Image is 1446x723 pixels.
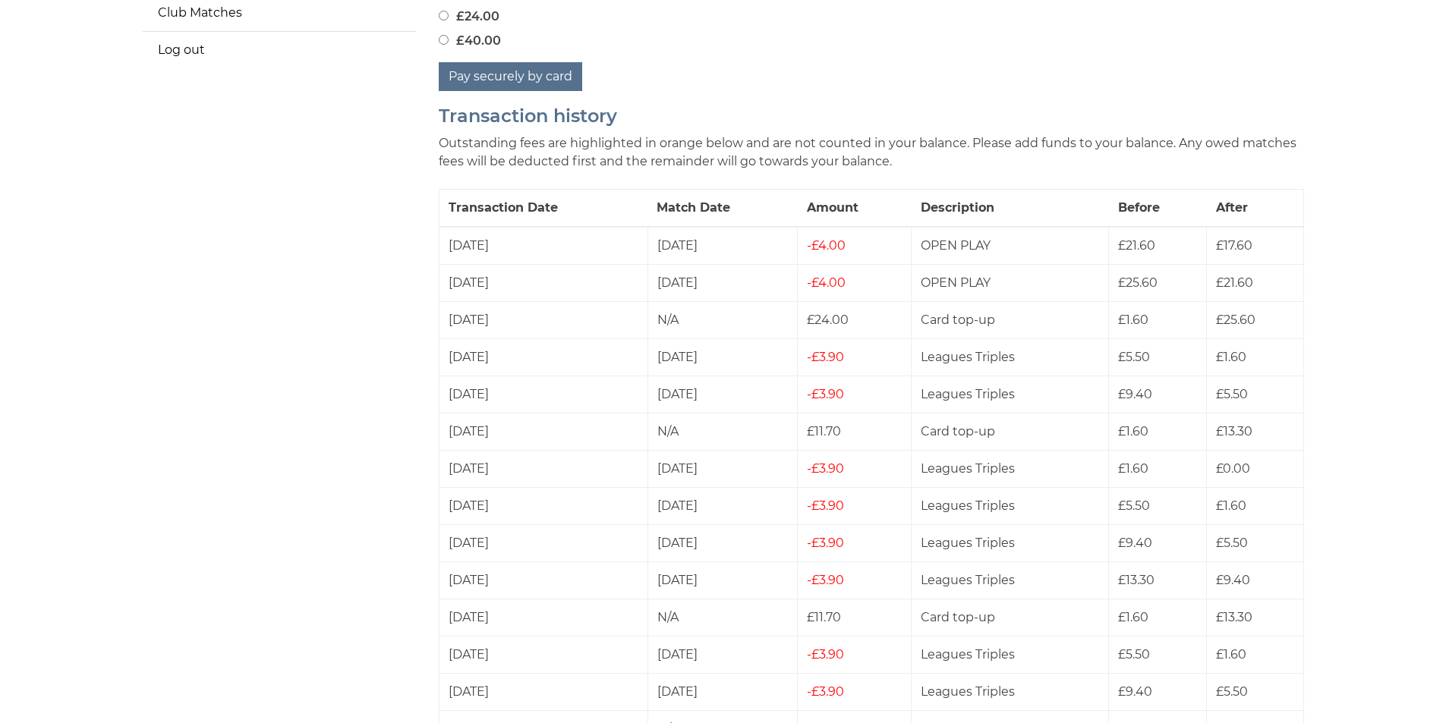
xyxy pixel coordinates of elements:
input: £24.00 [439,11,449,20]
span: £17.60 [1216,238,1252,253]
span: £1.60 [1216,647,1246,662]
td: N/A [647,413,798,450]
span: £3.90 [807,461,844,476]
span: £13.30 [1118,573,1155,587]
td: [DATE] [439,599,647,636]
span: £3.90 [807,350,844,364]
span: £1.60 [1216,350,1246,364]
p: Outstanding fees are highlighted in orange below and are not counted in your balance. Please add ... [439,134,1304,171]
td: [DATE] [439,264,647,301]
span: £3.90 [807,387,844,401]
td: [DATE] [439,227,647,265]
span: £9.40 [1118,536,1152,550]
span: £4.00 [807,275,846,290]
span: £3.90 [807,684,844,699]
td: Leagues Triples [912,524,1109,561]
th: Transaction Date [439,189,647,227]
span: £9.40 [1118,684,1152,699]
td: [DATE] [647,636,798,673]
span: £1.60 [1216,498,1246,513]
td: [DATE] [647,524,798,561]
span: £5.50 [1216,684,1248,699]
span: £21.60 [1216,275,1253,290]
span: £11.70 [807,424,841,439]
td: OPEN PLAY [912,264,1109,301]
td: Leagues Triples [912,673,1109,710]
span: £1.60 [1118,610,1148,624]
label: £24.00 [439,8,499,26]
td: N/A [647,301,798,338]
span: £9.40 [1118,387,1152,401]
span: £5.50 [1118,350,1150,364]
td: OPEN PLAY [912,227,1109,265]
span: £3.90 [807,498,844,513]
span: £11.70 [807,610,841,624]
td: [DATE] [439,413,647,450]
td: Leagues Triples [912,338,1109,376]
h2: Transaction history [439,106,1304,126]
span: £3.90 [807,647,844,662]
span: £24.00 [807,313,849,327]
th: Match Date [647,189,798,227]
span: £5.50 [1118,647,1150,662]
span: £5.50 [1216,536,1248,550]
span: £21.60 [1118,238,1155,253]
td: Card top-up [912,599,1109,636]
td: [DATE] [647,376,798,413]
td: [DATE] [647,227,798,265]
td: Leagues Triples [912,450,1109,487]
td: [DATE] [439,376,647,413]
td: Leagues Triples [912,376,1109,413]
td: Card top-up [912,413,1109,450]
td: [DATE] [647,338,798,376]
td: [DATE] [647,673,798,710]
td: Leagues Triples [912,487,1109,524]
td: [DATE] [647,264,798,301]
td: [DATE] [439,301,647,338]
span: £1.60 [1118,461,1148,476]
span: £3.90 [807,536,844,550]
span: £3.90 [807,573,844,587]
th: Amount [798,189,912,227]
span: £25.60 [1216,313,1255,327]
td: Leagues Triples [912,636,1109,673]
span: £13.30 [1216,424,1252,439]
td: [DATE] [439,673,647,710]
th: Description [912,189,1109,227]
th: Before [1109,189,1207,227]
span: £9.40 [1216,573,1250,587]
td: [DATE] [439,338,647,376]
input: £40.00 [439,35,449,45]
td: [DATE] [439,636,647,673]
td: [DATE] [439,487,647,524]
td: [DATE] [647,487,798,524]
td: [DATE] [647,561,798,599]
span: £4.00 [807,238,846,253]
td: Leagues Triples [912,561,1109,599]
span: £13.30 [1216,610,1252,624]
span: £5.50 [1118,498,1150,513]
td: N/A [647,599,798,636]
label: £40.00 [439,32,501,50]
span: £0.00 [1216,461,1250,476]
td: [DATE] [439,561,647,599]
td: [DATE] [439,524,647,561]
td: [DATE] [647,450,798,487]
th: After [1207,189,1303,227]
a: Log out [143,32,416,68]
td: [DATE] [439,450,647,487]
td: Card top-up [912,301,1109,338]
button: Pay securely by card [439,62,582,91]
span: £25.60 [1118,275,1158,290]
span: £1.60 [1118,424,1148,439]
span: £5.50 [1216,387,1248,401]
span: £1.60 [1118,313,1148,327]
